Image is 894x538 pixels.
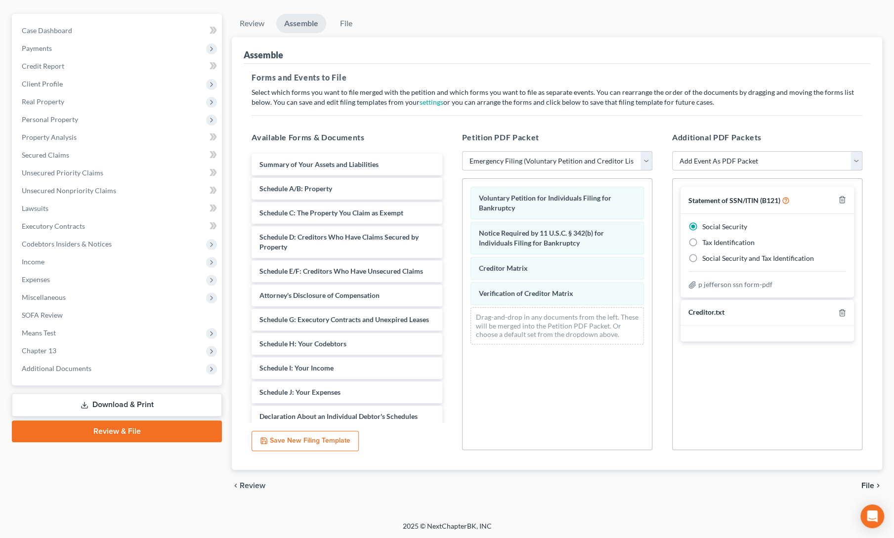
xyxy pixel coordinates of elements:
i: chevron_left [232,482,240,490]
span: Tax Identification [702,238,755,247]
span: Creditor Matrix [479,264,528,272]
div: Creditor.txt [688,308,724,317]
span: Declaration About an Individual Debtor's Schedules [259,412,418,420]
span: SOFA Review [22,311,63,319]
span: Additional Documents [22,364,91,372]
span: Social Security and Tax Identification [702,254,814,262]
span: Chapter 13 [22,346,56,355]
span: Schedule H: Your Codebtors [259,339,346,348]
button: chevron_left Review [232,482,275,490]
span: Attorney's Disclosure of Compensation [259,291,380,299]
a: Unsecured Priority Claims [14,164,222,182]
a: Property Analysis [14,128,222,146]
span: Voluntary Petition for Individuals Filing for Bankruptcy [479,194,611,212]
span: Real Property [22,97,64,106]
span: Verification of Creditor Matrix [479,289,573,297]
span: Schedule C: The Property You Claim as Exempt [259,208,403,217]
span: Means Test [22,329,56,337]
div: Drag-and-drop in any documents from the left. These will be merged into the Petition PDF Packet. ... [470,307,644,344]
a: File [330,14,362,33]
span: Schedule J: Your Expenses [259,388,341,396]
a: Assemble [276,14,326,33]
a: Case Dashboard [14,22,222,40]
a: SOFA Review [14,306,222,324]
span: Notice Required by 11 U.S.C. § 342(b) for Individuals Filing for Bankruptcy [479,229,604,247]
span: Secured Claims [22,151,69,159]
span: Payments [22,44,52,52]
h5: Forms and Events to File [252,72,862,83]
span: Petition PDF Packet [462,132,539,142]
span: Review [240,482,265,490]
h5: Available Forms & Documents [252,131,442,143]
a: Unsecured Nonpriority Claims [14,182,222,200]
span: Client Profile [22,80,63,88]
a: settings [420,98,443,106]
span: Schedule G: Executory Contracts and Unexpired Leases [259,315,429,324]
a: Review & File [12,420,222,442]
span: Lawsuits [22,204,48,212]
span: Schedule I: Your Income [259,364,334,372]
span: Expenses [22,275,50,284]
span: Schedule D: Creditors Who Have Claims Secured by Property [259,233,419,251]
span: Personal Property [22,115,78,124]
span: Miscellaneous [22,293,66,301]
span: Unsecured Priority Claims [22,168,103,177]
span: Unsecured Nonpriority Claims [22,186,116,195]
span: Credit Report [22,62,64,70]
h5: Additional PDF Packets [672,131,862,143]
span: Property Analysis [22,133,77,141]
span: Schedule A/B: Property [259,184,332,193]
span: Case Dashboard [22,26,72,35]
a: Credit Report [14,57,222,75]
a: Secured Claims [14,146,222,164]
span: File [861,482,874,490]
span: Codebtors Insiders & Notices [22,240,112,248]
div: Assemble [244,49,283,61]
span: Schedule E/F: Creditors Who Have Unsecured Claims [259,267,423,275]
a: Review [232,14,272,33]
div: Open Intercom Messenger [860,504,884,528]
span: Executory Contracts [22,222,85,230]
span: Statement of SSN/ITIN (B121) [688,196,780,205]
i: chevron_right [874,482,882,490]
span: Income [22,257,44,266]
a: Executory Contracts [14,217,222,235]
span: p jefferson ssn form-pdf [698,280,772,289]
span: Summary of Your Assets and Liabilities [259,160,379,168]
p: Select which forms you want to file merged with the petition and which forms you want to file as ... [252,87,862,107]
button: Save New Filing Template [252,431,359,452]
span: Social Security [702,222,747,231]
a: Download & Print [12,393,222,416]
a: Lawsuits [14,200,222,217]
